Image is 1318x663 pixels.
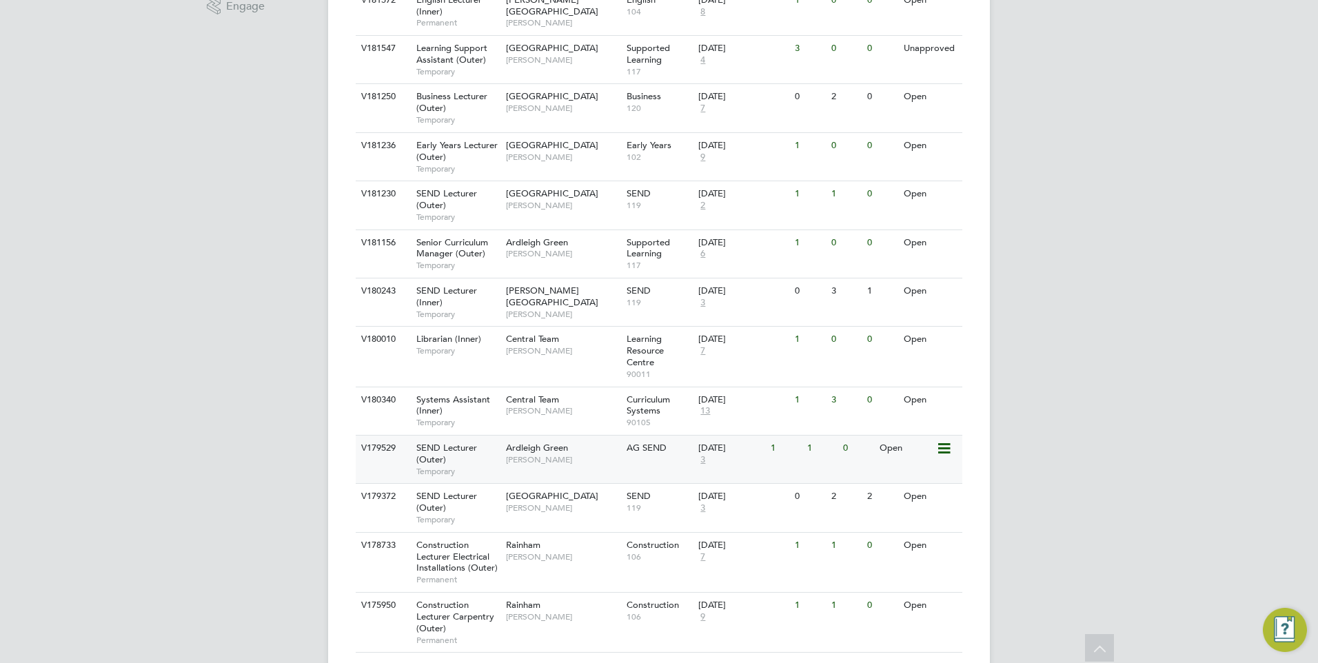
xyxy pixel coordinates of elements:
[791,533,827,558] div: 1
[627,90,661,102] span: Business
[416,599,494,634] span: Construction Lecturer Carpentry (Outer)
[791,230,827,256] div: 1
[416,114,499,125] span: Temporary
[864,133,900,159] div: 0
[358,327,406,352] div: V180010
[698,54,707,66] span: 4
[864,387,900,413] div: 0
[864,84,900,110] div: 0
[698,454,707,466] span: 3
[828,181,864,207] div: 1
[791,327,827,352] div: 1
[358,278,406,304] div: V180243
[416,635,499,646] span: Permanent
[416,514,499,525] span: Temporary
[506,502,620,513] span: [PERSON_NAME]
[791,84,827,110] div: 0
[416,260,499,271] span: Temporary
[358,387,406,413] div: V180340
[864,230,900,256] div: 0
[506,17,620,28] span: [PERSON_NAME]
[627,539,679,551] span: Construction
[698,297,707,309] span: 3
[416,66,499,77] span: Temporary
[1263,608,1307,652] button: Engage Resource Center
[416,17,499,28] span: Permanent
[627,297,692,308] span: 119
[828,278,864,304] div: 3
[791,278,827,304] div: 0
[627,103,692,114] span: 120
[506,345,620,356] span: [PERSON_NAME]
[698,405,712,417] span: 13
[627,369,692,380] span: 90011
[416,539,498,574] span: Construction Lecturer Electrical Installations (Outer)
[416,574,499,585] span: Permanent
[791,593,827,618] div: 1
[698,6,707,18] span: 8
[698,394,788,406] div: [DATE]
[791,133,827,159] div: 1
[506,90,598,102] span: [GEOGRAPHIC_DATA]
[416,187,477,211] span: SEND Lecturer (Outer)
[698,551,707,563] span: 7
[900,593,960,618] div: Open
[698,248,707,260] span: 6
[840,436,875,461] div: 0
[791,484,827,509] div: 0
[791,387,827,413] div: 1
[864,533,900,558] div: 0
[900,327,960,352] div: Open
[864,327,900,352] div: 0
[828,36,864,61] div: 0
[864,36,900,61] div: 0
[506,490,598,502] span: [GEOGRAPHIC_DATA]
[627,260,692,271] span: 117
[506,187,598,199] span: [GEOGRAPHIC_DATA]
[416,345,499,356] span: Temporary
[698,491,788,502] div: [DATE]
[416,236,488,260] span: Senior Curriculum Manager (Outer)
[864,484,900,509] div: 2
[876,436,936,461] div: Open
[627,417,692,428] span: 90105
[627,333,664,368] span: Learning Resource Centre
[416,42,487,65] span: Learning Support Assistant (Outer)
[627,236,670,260] span: Supported Learning
[828,387,864,413] div: 3
[791,181,827,207] div: 1
[506,139,598,151] span: [GEOGRAPHIC_DATA]
[506,309,620,320] span: [PERSON_NAME]
[900,533,960,558] div: Open
[358,230,406,256] div: V181156
[416,309,499,320] span: Temporary
[358,484,406,509] div: V179372
[627,187,651,199] span: SEND
[627,6,692,17] span: 104
[828,327,864,352] div: 0
[506,539,540,551] span: Rainham
[864,181,900,207] div: 0
[828,484,864,509] div: 2
[358,181,406,207] div: V181230
[627,42,670,65] span: Supported Learning
[627,442,667,453] span: AG SEND
[506,405,620,416] span: [PERSON_NAME]
[627,394,670,417] span: Curriculum Systems
[358,84,406,110] div: V181250
[900,230,960,256] div: Open
[506,103,620,114] span: [PERSON_NAME]
[506,551,620,562] span: [PERSON_NAME]
[698,442,764,454] div: [DATE]
[416,139,498,163] span: Early Years Lecturer (Outer)
[506,152,620,163] span: [PERSON_NAME]
[698,140,788,152] div: [DATE]
[416,394,490,417] span: Systems Assistant (Inner)
[627,599,679,611] span: Construction
[698,285,788,297] div: [DATE]
[698,502,707,514] span: 3
[627,200,692,211] span: 119
[698,91,788,103] div: [DATE]
[506,200,620,211] span: [PERSON_NAME]
[506,285,598,308] span: [PERSON_NAME][GEOGRAPHIC_DATA]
